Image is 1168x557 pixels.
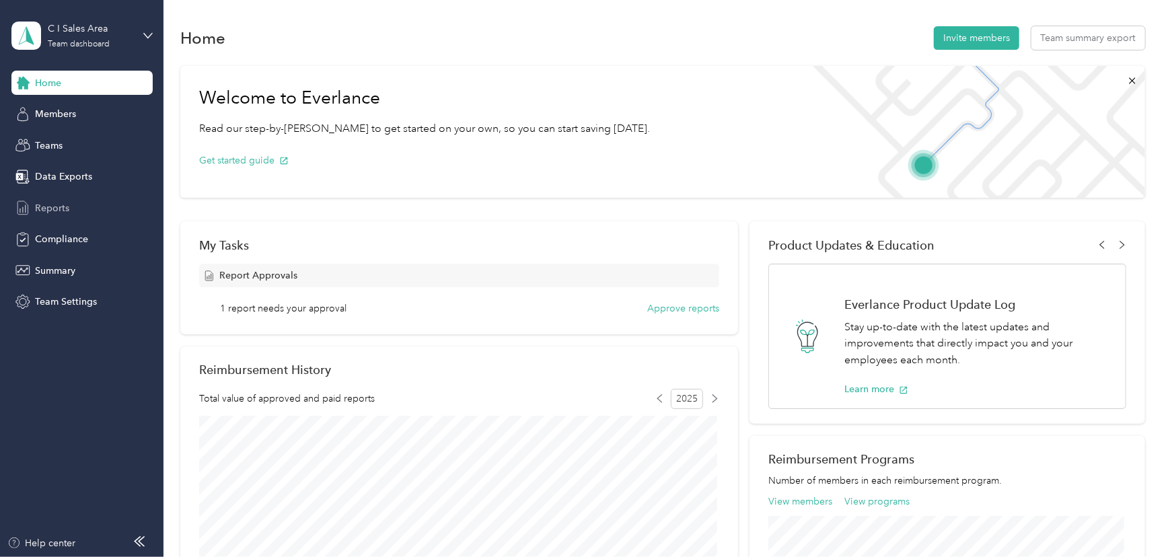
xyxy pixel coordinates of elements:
[768,494,832,509] button: View members
[35,264,75,278] span: Summary
[671,389,703,409] span: 2025
[7,536,76,550] button: Help center
[647,301,719,315] button: Approve reports
[35,295,97,309] span: Team Settings
[1031,26,1145,50] button: Team summary export
[199,238,719,252] div: My Tasks
[35,76,61,90] span: Home
[768,238,935,252] span: Product Updates & Education
[1093,482,1168,557] iframe: Everlance-gr Chat Button Frame
[199,153,289,168] button: Get started guide
[844,297,1111,311] h1: Everlance Product Update Log
[199,363,331,377] h2: Reimbursement History
[199,120,650,137] p: Read our step-by-[PERSON_NAME] to get started on your own, so you can start saving [DATE].
[180,31,225,45] h1: Home
[934,26,1019,50] button: Invite members
[199,392,375,406] span: Total value of approved and paid reports
[35,107,76,121] span: Members
[220,301,346,315] span: 1 report needs your approval
[219,268,297,283] span: Report Approvals
[768,452,1126,466] h2: Reimbursement Programs
[199,87,650,109] h1: Welcome to Everlance
[844,319,1111,369] p: Stay up-to-date with the latest updates and improvements that directly impact you and your employ...
[799,66,1144,198] img: Welcome to everlance
[48,22,132,36] div: C I Sales Area
[768,474,1126,488] p: Number of members in each reimbursement program.
[844,382,908,396] button: Learn more
[35,139,63,153] span: Teams
[35,170,92,184] span: Data Exports
[35,232,88,246] span: Compliance
[48,40,110,48] div: Team dashboard
[844,494,910,509] button: View programs
[35,201,69,215] span: Reports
